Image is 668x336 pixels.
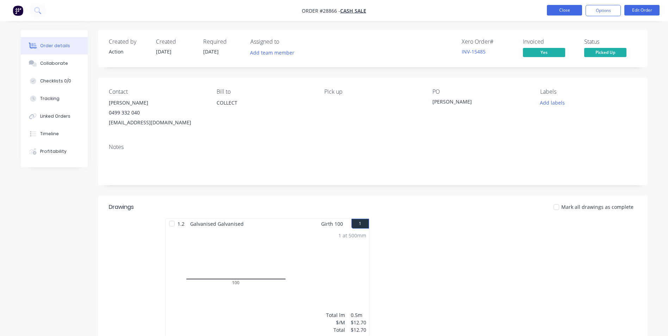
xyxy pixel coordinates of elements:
[351,219,369,229] button: 1
[109,38,148,45] div: Created by
[624,5,660,15] button: Edit Order
[561,203,633,211] span: Mark all drawings as complete
[109,98,205,108] div: [PERSON_NAME]
[432,88,529,95] div: PO
[109,88,205,95] div: Contact
[187,219,246,229] span: Galvanised Galvanised
[109,118,205,127] div: [EMAIL_ADDRESS][DOMAIN_NAME]
[109,144,637,150] div: Notes
[21,55,88,72] button: Collaborate
[156,38,195,45] div: Created
[340,7,366,14] a: CASH SALE
[109,203,134,211] div: Drawings
[40,148,67,155] div: Profitability
[321,219,343,229] span: Girth 100
[217,98,313,120] div: COLLECT
[338,232,366,239] div: 1 at 500mm
[21,143,88,160] button: Profitability
[326,311,345,319] div: Total lm
[586,5,621,16] button: Options
[156,48,171,55] span: [DATE]
[40,60,68,67] div: Collaborate
[584,48,626,57] span: Picked Up
[21,107,88,125] button: Linked Orders
[109,108,205,118] div: 0499 332 040
[462,48,486,55] a: INV-15485
[203,48,219,55] span: [DATE]
[351,311,366,319] div: 0.5m
[175,219,187,229] span: 1.2
[40,95,60,102] div: Tracking
[40,43,70,49] div: Order details
[302,7,340,14] span: Order #28866 -
[246,48,298,57] button: Add team member
[109,48,148,55] div: Action
[203,38,242,45] div: Required
[326,326,345,334] div: Total
[21,72,88,90] button: Checklists 0/0
[523,38,576,45] div: Invoiced
[540,88,637,95] div: Labels
[432,98,520,108] div: [PERSON_NAME]
[584,38,637,45] div: Status
[21,125,88,143] button: Timeline
[351,319,366,326] div: $12.70
[547,5,582,15] button: Close
[21,37,88,55] button: Order details
[326,319,345,326] div: $/M
[523,48,565,57] span: Yes
[217,98,313,108] div: COLLECT
[13,5,23,16] img: Factory
[250,38,321,45] div: Assigned to
[351,326,366,334] div: $12.70
[324,88,421,95] div: Pick up
[109,98,205,127] div: [PERSON_NAME]0499 332 040[EMAIL_ADDRESS][DOMAIN_NAME]
[40,78,71,84] div: Checklists 0/0
[40,131,59,137] div: Timeline
[584,48,626,58] button: Picked Up
[536,98,569,107] button: Add labels
[462,38,514,45] div: Xero Order #
[40,113,70,119] div: Linked Orders
[21,90,88,107] button: Tracking
[217,88,313,95] div: Bill to
[250,48,298,57] button: Add team member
